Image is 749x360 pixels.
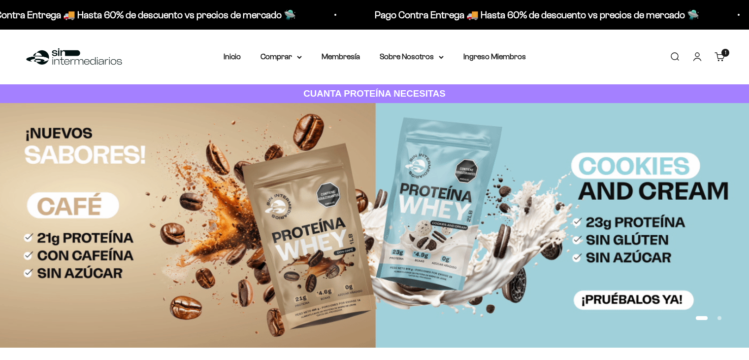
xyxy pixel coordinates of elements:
p: Pago Contra Entrega 🚚 Hasta 60% de descuento vs precios de mercado 🛸 [375,7,699,23]
summary: Comprar [261,50,302,63]
a: Membresía [322,52,360,61]
a: Inicio [224,52,241,61]
span: 1 [725,50,726,55]
summary: Sobre Nosotros [380,50,444,63]
strong: CUANTA PROTEÍNA NECESITAS [303,88,446,99]
a: Ingreso Miembros [463,52,526,61]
